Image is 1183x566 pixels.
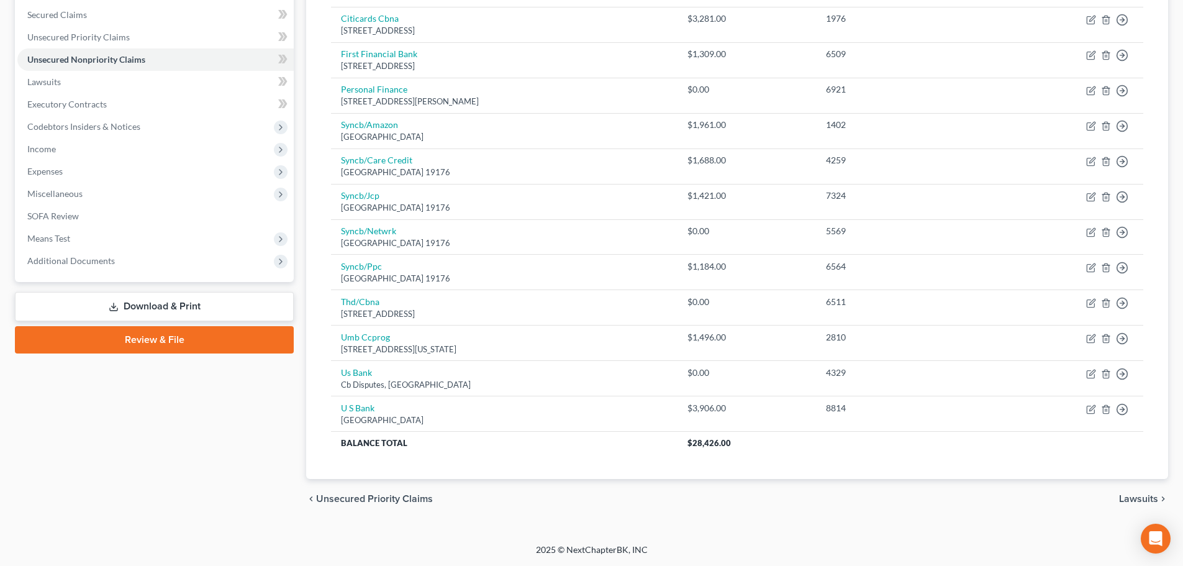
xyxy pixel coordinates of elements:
[687,225,807,237] div: $0.00
[341,367,372,378] a: Us Bank
[27,144,56,154] span: Income
[687,48,807,60] div: $1,309.00
[687,296,807,308] div: $0.00
[27,99,107,109] span: Executory Contracts
[826,225,986,237] div: 5569
[687,438,731,448] span: $28,426.00
[341,403,374,413] a: U S Bank
[687,260,807,273] div: $1,184.00
[27,211,79,221] span: SOFA Review
[826,189,986,202] div: 7324
[341,261,382,272] a: Syncb/Ppc
[341,379,667,391] div: Cb Disputes, [GEOGRAPHIC_DATA]
[27,255,115,266] span: Additional Documents
[341,237,667,249] div: [GEOGRAPHIC_DATA] 19176
[826,296,986,308] div: 6511
[341,308,667,320] div: [STREET_ADDRESS]
[341,344,667,355] div: [STREET_ADDRESS][US_STATE]
[1119,494,1158,504] span: Lawsuits
[826,260,986,273] div: 6564
[17,71,294,93] a: Lawsuits
[17,205,294,227] a: SOFA Review
[341,25,667,37] div: [STREET_ADDRESS]
[687,12,807,25] div: $3,281.00
[341,414,667,426] div: [GEOGRAPHIC_DATA]
[687,119,807,131] div: $1,961.00
[1158,494,1168,504] i: chevron_right
[826,154,986,167] div: 4259
[341,155,412,165] a: Syncb/Care Credit
[1119,494,1168,504] button: Lawsuits chevron_right
[826,331,986,344] div: 2810
[17,26,294,48] a: Unsecured Priority Claims
[15,292,294,321] a: Download & Print
[27,76,61,87] span: Lawsuits
[687,154,807,167] div: $1,688.00
[341,332,390,342] a: Umb Ccprog
[687,189,807,202] div: $1,421.00
[306,494,433,504] button: chevron_left Unsecured Priority Claims
[316,494,433,504] span: Unsecured Priority Claims
[341,13,399,24] a: Citicards Cbna
[341,119,398,130] a: Syncb/Amazon
[15,326,294,354] a: Review & File
[238,544,946,566] div: 2025 © NextChapterBK, INC
[826,119,986,131] div: 1402
[27,233,70,244] span: Means Test
[341,273,667,285] div: [GEOGRAPHIC_DATA] 19176
[17,4,294,26] a: Secured Claims
[27,121,140,132] span: Codebtors Insiders & Notices
[17,48,294,71] a: Unsecured Nonpriority Claims
[27,32,130,42] span: Unsecured Priority Claims
[341,131,667,143] div: [GEOGRAPHIC_DATA]
[341,84,407,94] a: Personal Finance
[341,190,379,201] a: Syncb/Jcp
[341,167,667,178] div: [GEOGRAPHIC_DATA] 19176
[687,83,807,96] div: $0.00
[341,96,667,107] div: [STREET_ADDRESS][PERSON_NAME]
[27,9,87,20] span: Secured Claims
[331,432,677,454] th: Balance Total
[341,296,379,307] a: Thd/Cbna
[687,367,807,379] div: $0.00
[826,402,986,414] div: 8814
[687,402,807,414] div: $3,906.00
[27,166,63,176] span: Expenses
[341,48,417,59] a: First Financial Bank
[27,188,83,199] span: Miscellaneous
[1141,524,1171,554] div: Open Intercom Messenger
[826,48,986,60] div: 6509
[826,12,986,25] div: 1976
[341,60,667,72] div: [STREET_ADDRESS]
[17,93,294,116] a: Executory Contracts
[27,54,145,65] span: Unsecured Nonpriority Claims
[826,367,986,379] div: 4329
[341,202,667,214] div: [GEOGRAPHIC_DATA] 19176
[306,494,316,504] i: chevron_left
[687,331,807,344] div: $1,496.00
[826,83,986,96] div: 6921
[341,226,396,236] a: Syncb/Netwrk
